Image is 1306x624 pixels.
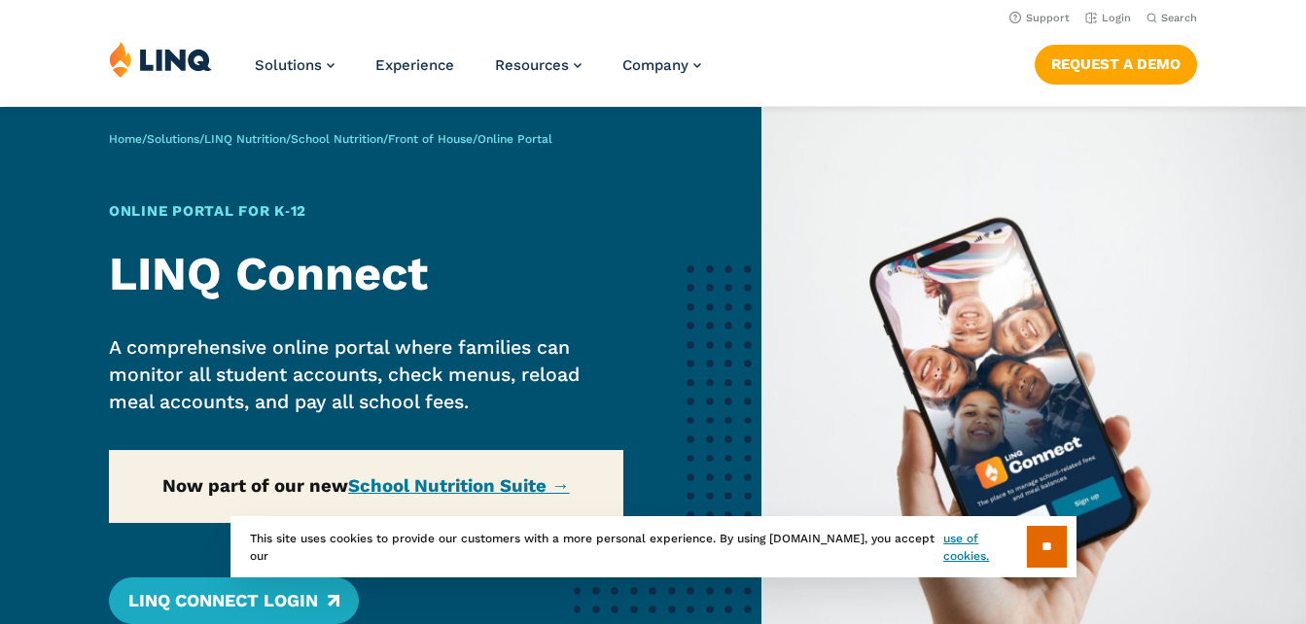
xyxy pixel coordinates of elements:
span: / / / / / [109,132,552,146]
a: Request a Demo [1035,45,1197,84]
a: Resources [495,56,582,74]
a: Company [622,56,701,74]
a: Solutions [255,56,335,74]
a: Front of House [388,132,473,146]
img: LINQ | K‑12 Software [109,41,212,78]
a: Home [109,132,142,146]
strong: LINQ Connect [109,246,428,301]
a: use of cookies. [943,530,1026,565]
a: School Nutrition [291,132,383,146]
h1: Online Portal for K‑12 [109,200,623,222]
span: Solutions [255,56,322,74]
p: A comprehensive online portal where families can monitor all student accounts, check menus, reloa... [109,334,623,416]
nav: Button Navigation [1035,41,1197,84]
a: Login [1085,12,1131,24]
button: Open Search Bar [1147,11,1197,25]
strong: Now part of our new [162,475,570,497]
span: Search [1161,12,1197,24]
span: Company [622,56,688,74]
div: This site uses cookies to provide our customers with a more personal experience. By using [DOMAIN... [230,516,1077,577]
nav: Primary Navigation [255,41,701,105]
a: LINQ Nutrition [204,132,286,146]
a: Support [1009,12,1070,24]
a: Experience [375,56,454,74]
a: Solutions [147,132,199,146]
span: Resources [495,56,569,74]
span: Online Portal [477,132,552,146]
